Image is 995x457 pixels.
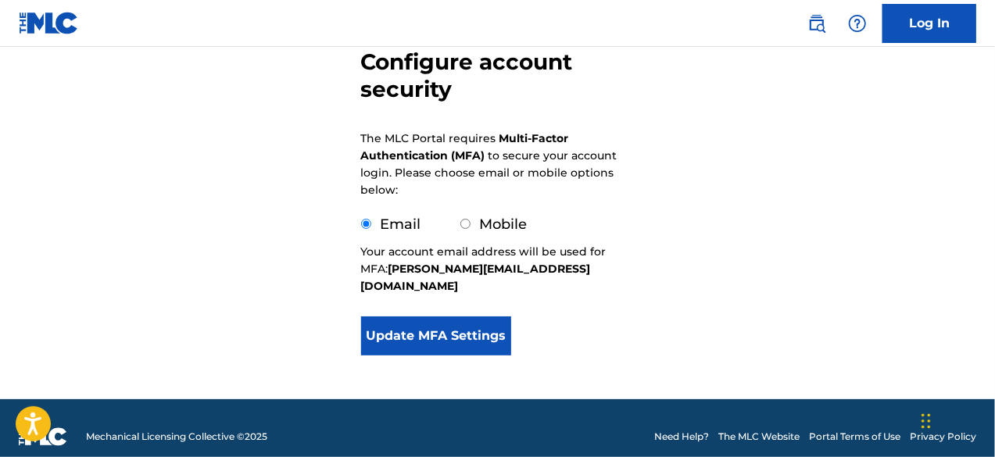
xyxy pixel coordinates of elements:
[922,398,931,445] div: Drag
[807,14,826,33] img: search
[480,216,528,233] label: Mobile
[361,131,569,162] strong: Multi-Factor Authentication (MFA)
[809,430,900,444] a: Portal Terms of Use
[381,216,421,233] label: Email
[718,430,800,444] a: The MLC Website
[361,130,617,198] p: The MLC Portal requires to secure your account login. Please choose email or mobile options below:
[361,262,591,293] strong: [PERSON_NAME][EMAIL_ADDRESS][DOMAIN_NAME]
[882,4,976,43] a: Log In
[361,316,512,355] button: Update MFA Settings
[19,12,79,34] img: MLC Logo
[19,427,67,446] img: logo
[910,430,976,444] a: Privacy Policy
[361,243,635,295] p: Your account email address will be used for MFA:
[848,14,867,33] img: help
[654,430,709,444] a: Need Help?
[801,8,832,39] a: Public Search
[86,430,267,444] span: Mechanical Licensing Collective © 2025
[842,8,873,39] div: Help
[361,48,635,103] h3: Configure account security
[917,382,995,457] iframe: Chat Widget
